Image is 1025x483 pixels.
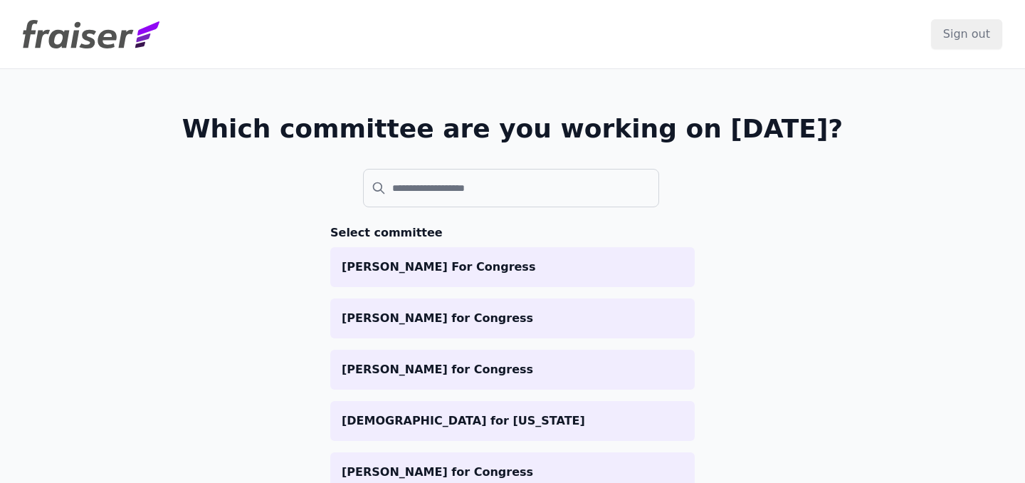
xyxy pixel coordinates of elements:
[182,115,843,143] h1: Which committee are you working on [DATE]?
[342,464,683,481] p: [PERSON_NAME] for Congress
[330,298,695,338] a: [PERSON_NAME] for Congress
[330,247,695,287] a: [PERSON_NAME] For Congress
[342,310,683,327] p: [PERSON_NAME] for Congress
[330,224,695,241] h3: Select committee
[931,19,1002,49] input: Sign out
[330,401,695,441] a: [DEMOGRAPHIC_DATA] for [US_STATE]
[23,20,159,48] img: Fraiser Logo
[342,361,683,378] p: [PERSON_NAME] for Congress
[342,412,683,430] p: [DEMOGRAPHIC_DATA] for [US_STATE]
[330,350,695,390] a: [PERSON_NAME] for Congress
[342,259,683,276] p: [PERSON_NAME] For Congress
